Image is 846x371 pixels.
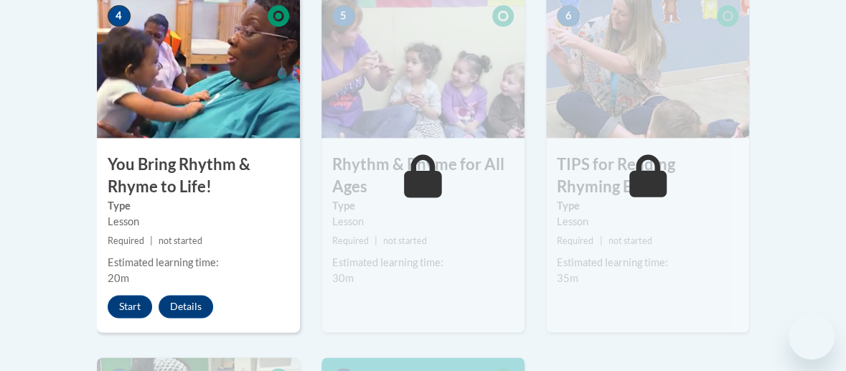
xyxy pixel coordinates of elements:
span: 6 [557,5,580,27]
div: Estimated learning time: [108,255,289,271]
span: | [150,235,153,246]
span: | [375,235,377,246]
label: Type [557,198,738,214]
label: Type [108,198,289,214]
button: Details [159,295,213,318]
div: Estimated learning time: [557,255,738,271]
div: Lesson [332,214,514,230]
span: 4 [108,5,131,27]
label: Type [332,198,514,214]
span: not started [383,235,427,246]
span: Required [332,235,369,246]
h3: TIPS for Reading Rhyming Books [546,154,749,198]
span: 30m [332,272,354,284]
span: 20m [108,272,129,284]
h3: Rhythm & Rhyme for All Ages [321,154,525,198]
button: Start [108,295,152,318]
div: Lesson [557,214,738,230]
span: not started [159,235,202,246]
span: | [599,235,602,246]
h3: You Bring Rhythm & Rhyme to Life! [97,154,300,198]
span: not started [608,235,652,246]
span: 35m [557,272,578,284]
div: Lesson [108,214,289,230]
span: Required [557,235,593,246]
span: 5 [332,5,355,27]
span: Required [108,235,144,246]
div: Estimated learning time: [332,255,514,271]
iframe: Button to launch messaging window [789,314,835,360]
